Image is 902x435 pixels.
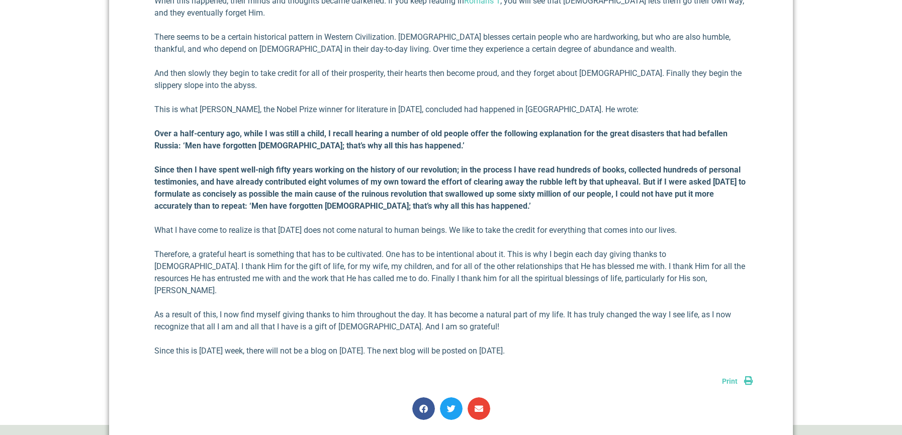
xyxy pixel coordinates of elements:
div: Share on twitter [440,397,463,420]
p: Therefore, a grateful heart is something that has to be cultivated. One has to be intentional abo... [154,248,748,297]
span: Print [722,377,738,385]
p: And then slowly they begin to take credit for all of their prosperity, their hearts then become p... [154,67,748,92]
p: There seems to be a certain historical pattern in Western Civilization. [DEMOGRAPHIC_DATA] blesse... [154,31,748,55]
p: Since this is [DATE] week, there will not be a blog on [DATE]. The next blog will be posted on [D... [154,345,748,357]
p: What I have come to realize is that [DATE] does not come natural to human beings. We like to take... [154,224,748,236]
div: Share on email [468,397,490,420]
div: Share on facebook [412,397,435,420]
p: This is what [PERSON_NAME], the Nobel Prize winner for literature in [DATE], concluded had happen... [154,104,748,116]
a: Print [722,377,753,385]
strong: Over a half-century ago, while I was still a child, I recall hearing a number of old people offer... [154,129,728,150]
p: As a result of this, I now find myself giving thanks to him throughout the day. It has become a n... [154,309,748,333]
strong: Since then I have spent well-nigh fifty years working on the history of our revolution; in the pr... [154,165,746,211]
